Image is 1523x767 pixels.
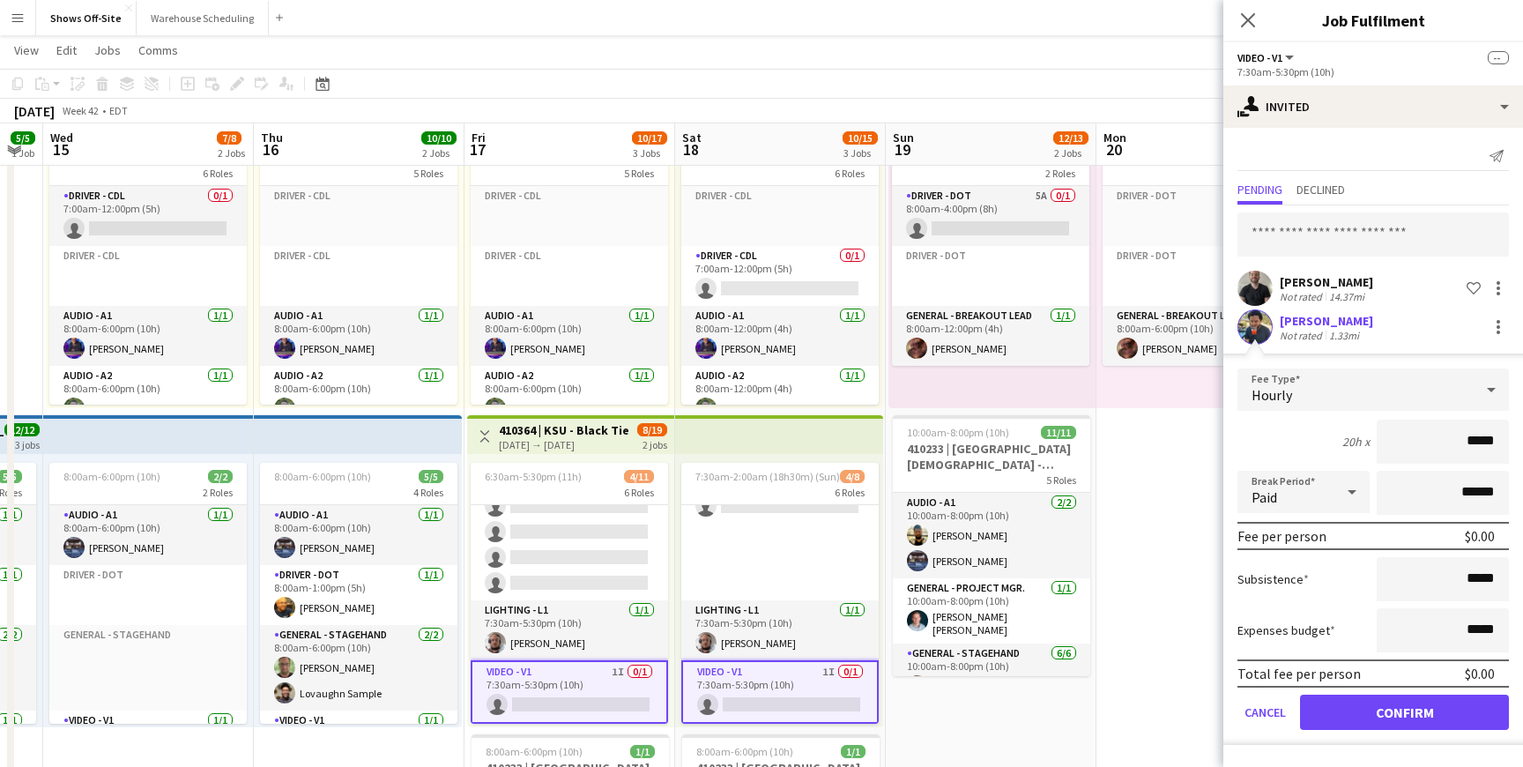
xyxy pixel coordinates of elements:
[681,600,879,660] app-card-role: Lighting - L11/17:30am-5:30pm (10h)[PERSON_NAME]
[893,130,914,145] span: Sun
[260,505,457,565] app-card-role: Audio - A11/18:00am-6:00pm (10h)[PERSON_NAME]
[681,144,879,405] app-job-card: 7:00am-12:00pm (5h)5/66 RolesDriver - CDLDriver - CDL0/17:00am-12:00pm (5h) Audio - A11/18:00am-1...
[681,366,879,426] app-card-role: Audio - A21/18:00am-12:00pm (4h)[PERSON_NAME]
[893,415,1090,676] app-job-card: 10:00am-8:00pm (10h)11/11410233 | [GEOGRAPHIC_DATA][DEMOGRAPHIC_DATA] - Frequency Camp FFA 20255 ...
[1488,51,1509,64] span: --
[48,139,73,160] span: 15
[260,246,457,306] app-card-role-placeholder: Driver - CDL
[471,306,668,366] app-card-role: Audio - A11/18:00am-6:00pm (10h)[PERSON_NAME]
[1237,65,1509,78] div: 7:30am-5:30pm (10h)
[681,306,879,366] app-card-role: Audio - A11/18:00am-12:00pm (4h)[PERSON_NAME]
[499,422,630,438] h3: 410364 | KSU - Black Tie Gala - 2025
[4,423,40,436] span: 12/12
[94,42,121,58] span: Jobs
[682,130,702,145] span: Sat
[1103,186,1300,246] app-card-role-placeholder: Driver - DOT
[471,413,668,600] app-card-role: [PERSON_NAME]
[1252,386,1292,404] span: Hourly
[471,246,668,306] app-card-role-placeholder: Driver - CDL
[624,486,654,499] span: 6 Roles
[1053,131,1088,145] span: 12/13
[1046,473,1076,487] span: 5 Roles
[36,1,137,35] button: Shows Off-Site
[892,144,1089,366] app-job-card: 8:00am-4:00pm (8h)1/22 RolesDriver - DOT5A0/18:00am-4:00pm (8h) Driver - DOTGeneral - Breakout Le...
[1237,622,1335,638] label: Expenses budget
[892,186,1089,246] app-card-role: Driver - DOT5A0/18:00am-4:00pm (8h)
[1300,695,1509,730] button: Confirm
[274,470,371,483] span: 8:00am-6:00pm (10h)
[131,39,185,62] a: Comms
[260,366,457,426] app-card-role: Audio - A21/18:00am-6:00pm (10h)[PERSON_NAME]
[471,144,668,405] div: 8:00am-6:00pm (10h)5/55 RolesDriver - CDLDriver - CDLAudio - A11/18:00am-6:00pm (10h)[PERSON_NAME...
[681,660,879,724] app-card-role: Video - V11I0/17:30am-5:30pm (10h)
[260,463,457,724] app-job-card: 8:00am-6:00pm (10h)5/54 RolesAudio - A11/18:00am-6:00pm (10h)[PERSON_NAME]Driver - DOT1/18:00am-1...
[49,39,84,62] a: Edit
[260,144,457,405] app-job-card: 8:00am-6:00pm (10h)5/55 RolesDriver - CDLDriver - CDLAudio - A11/18:00am-6:00pm (10h)[PERSON_NAME...
[681,186,879,246] app-card-role-placeholder: Driver - CDL
[56,42,77,58] span: Edit
[633,146,666,160] div: 3 Jobs
[7,39,46,62] a: View
[471,463,668,724] div: 6:30am-5:30pm (11h)4/116 Roles[PERSON_NAME] Lighting - L11/17:30am-5:30pm (10h)[PERSON_NAME]Video...
[1465,527,1495,545] div: $0.00
[203,167,233,180] span: 6 Roles
[1237,51,1282,64] span: Video - V1
[907,426,1009,439] span: 10:00am-8:00pm (10h)
[1296,183,1345,196] span: Declined
[1054,146,1088,160] div: 2 Jobs
[217,131,241,145] span: 7/8
[630,745,655,758] span: 1/1
[261,130,283,145] span: Thu
[843,146,877,160] div: 3 Jobs
[1237,695,1293,730] button: Cancel
[1280,274,1373,290] div: [PERSON_NAME]
[1103,144,1300,366] app-job-card: 8:00am-6:00pm (10h)1/11 RoleDriver - DOTDriver - DOTGeneral - Breakout Lead1/18:00am-6:00pm (10h)...
[840,470,865,483] span: 4/8
[1342,434,1370,450] div: 20h x
[637,423,667,436] span: 8/19
[260,306,457,366] app-card-role: Audio - A11/18:00am-6:00pm (10h)[PERSON_NAME]
[50,130,73,145] span: Wed
[49,144,247,405] app-job-card: 7:00am-6:00pm (11h)5/66 RolesDriver - CDL0/17:00am-12:00pm (5h) Driver - CDLAudio - A11/18:00am-6...
[643,436,667,451] div: 2 jobs
[14,42,39,58] span: View
[471,600,668,660] app-card-role: Lighting - L11/17:30am-5:30pm (10h)[PERSON_NAME]
[1101,139,1126,160] span: 20
[472,130,486,145] span: Fri
[1326,290,1368,303] div: 14.37mi
[421,131,457,145] span: 10/10
[137,1,269,35] button: Warehouse Scheduling
[890,139,914,160] span: 19
[1280,313,1373,329] div: [PERSON_NAME]
[49,463,247,724] app-job-card: 8:00am-6:00pm (10h)2/22 RolesAudio - A11/18:00am-6:00pm (10h)[PERSON_NAME]Driver - DOTGeneral - S...
[1280,329,1326,342] div: Not rated
[203,486,233,499] span: 2 Roles
[696,745,793,758] span: 8:00am-6:00pm (10h)
[1237,183,1282,196] span: Pending
[1326,329,1363,342] div: 1.33mi
[1045,167,1075,180] span: 2 Roles
[260,565,457,625] app-card-role: Driver - DOT1/18:00am-1:00pm (5h)[PERSON_NAME]
[1103,130,1126,145] span: Mon
[499,438,630,451] div: [DATE] → [DATE]
[681,246,879,306] app-card-role: Driver - CDL0/17:00am-12:00pm (5h)
[624,167,654,180] span: 5 Roles
[1280,290,1326,303] div: Not rated
[1041,426,1076,439] span: 11/11
[49,625,247,711] app-card-role-placeholder: General - Stagehand
[471,186,668,246] app-card-role-placeholder: Driver - CDL
[260,625,457,711] app-card-role: General - Stagehand2/28:00am-6:00pm (10h)[PERSON_NAME]Lovaughn Sample
[1252,488,1277,506] span: Paid
[208,470,233,483] span: 2/2
[695,470,840,483] span: 7:30am-2:00am (18h30m) (Sun)
[1237,571,1309,587] label: Subsistence
[422,146,456,160] div: 2 Jobs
